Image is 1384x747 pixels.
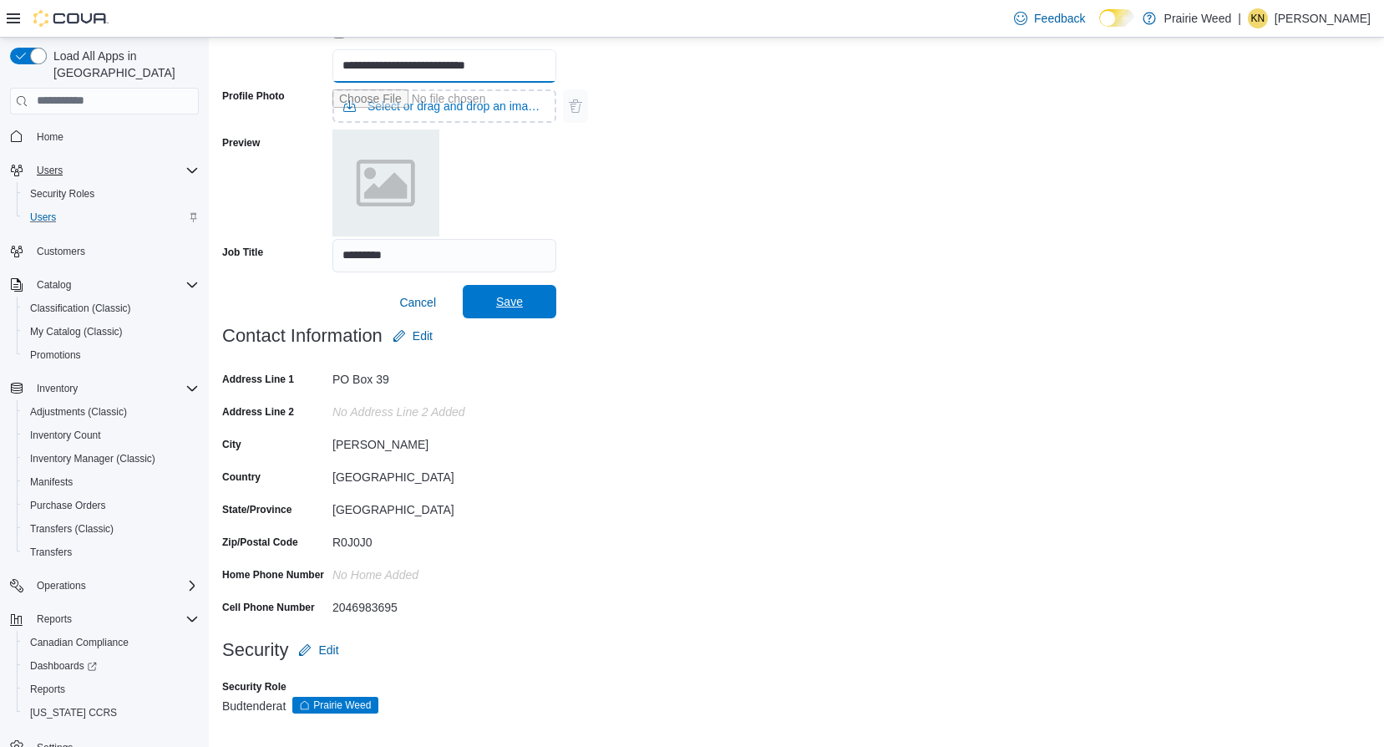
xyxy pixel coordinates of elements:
[318,642,338,658] span: Edit
[30,348,81,362] span: Promotions
[23,633,135,653] a: Canadian Compliance
[222,246,263,259] label: Job Title
[37,245,85,258] span: Customers
[1007,2,1092,35] a: Feedback
[23,656,104,676] a: Dashboards
[17,517,205,541] button: Transfers (Classic)
[23,322,199,342] span: My Catalog (Classic)
[222,568,324,582] label: Home Phone Number
[30,302,131,315] span: Classification (Classic)
[47,48,199,81] span: Load All Apps in [GEOGRAPHIC_DATA]
[3,159,205,182] button: Users
[1099,27,1100,28] span: Dark Mode
[23,402,134,422] a: Adjustments (Classic)
[23,425,199,445] span: Inventory Count
[30,636,129,649] span: Canadian Compliance
[30,275,199,295] span: Catalog
[332,529,556,549] div: R0J0J0
[292,633,345,667] button: Edit
[30,706,117,719] span: [US_STATE] CCRS
[23,679,199,699] span: Reports
[23,345,199,365] span: Promotions
[222,503,292,516] label: State/Province
[23,633,199,653] span: Canadian Compliance
[393,286,443,319] button: Cancel
[30,405,127,419] span: Adjustments (Classic)
[30,659,97,673] span: Dashboards
[30,325,123,338] span: My Catalog (Classic)
[399,294,436,311] span: Cancel
[17,320,205,343] button: My Catalog (Classic)
[23,449,199,469] span: Inventory Manager (Classic)
[37,164,63,177] span: Users
[30,241,199,262] span: Customers
[23,519,120,539] a: Transfers (Classic)
[30,211,56,224] span: Users
[23,425,108,445] a: Inventory Count
[17,678,205,701] button: Reports
[30,379,199,399] span: Inventory
[23,298,138,318] a: Classification (Classic)
[17,470,205,494] button: Manifests
[3,273,205,297] button: Catalog
[23,679,72,699] a: Reports
[332,366,556,386] div: PO Box 39
[222,470,261,484] label: Country
[30,275,78,295] button: Catalog
[30,576,199,596] span: Operations
[496,293,523,310] span: Save
[332,562,556,582] div: No Home added
[1251,8,1265,28] span: KN
[30,609,199,629] span: Reports
[463,285,556,318] button: Save
[37,579,86,592] span: Operations
[17,424,205,447] button: Inventory Count
[23,519,199,539] span: Transfers (Classic)
[17,400,205,424] button: Adjustments (Classic)
[17,654,205,678] a: Dashboards
[313,698,371,713] span: Prairie Weed
[23,207,199,227] span: Users
[1164,8,1232,28] p: Prairie Weed
[30,576,93,596] button: Operations
[222,601,315,614] label: Cell Phone Number
[3,574,205,597] button: Operations
[23,402,199,422] span: Adjustments (Classic)
[23,298,199,318] span: Classification (Classic)
[332,496,556,516] div: [GEOGRAPHIC_DATA]
[30,160,69,180] button: Users
[30,499,106,512] span: Purchase Orders
[23,542,199,562] span: Transfers
[332,130,439,236] img: placeholder.png
[30,609,79,629] button: Reports
[23,345,88,365] a: Promotions
[17,343,205,367] button: Promotions
[23,542,79,562] a: Transfers
[37,278,71,292] span: Catalog
[3,239,205,263] button: Customers
[222,680,286,694] label: Security Role
[222,136,260,150] label: Preview
[17,541,205,564] button: Transfers
[23,184,199,204] span: Security Roles
[222,326,383,346] h3: Contact Information
[17,206,205,229] button: Users
[3,607,205,631] button: Reports
[17,297,205,320] button: Classification (Classic)
[30,127,70,147] a: Home
[23,449,162,469] a: Inventory Manager (Classic)
[332,89,556,123] input: Use aria labels when no actual label is in use
[222,373,294,386] label: Address Line 1
[1238,8,1241,28] p: |
[30,160,199,180] span: Users
[23,703,199,723] span: Washington CCRS
[1248,8,1268,28] div: Kristen Neufeld
[30,546,72,559] span: Transfers
[23,472,79,492] a: Manifests
[222,405,294,419] label: Address Line 2
[332,464,556,484] div: [GEOGRAPHIC_DATA]
[30,126,199,147] span: Home
[222,640,288,660] h3: Security
[17,701,205,724] button: [US_STATE] CCRS
[23,495,199,516] span: Purchase Orders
